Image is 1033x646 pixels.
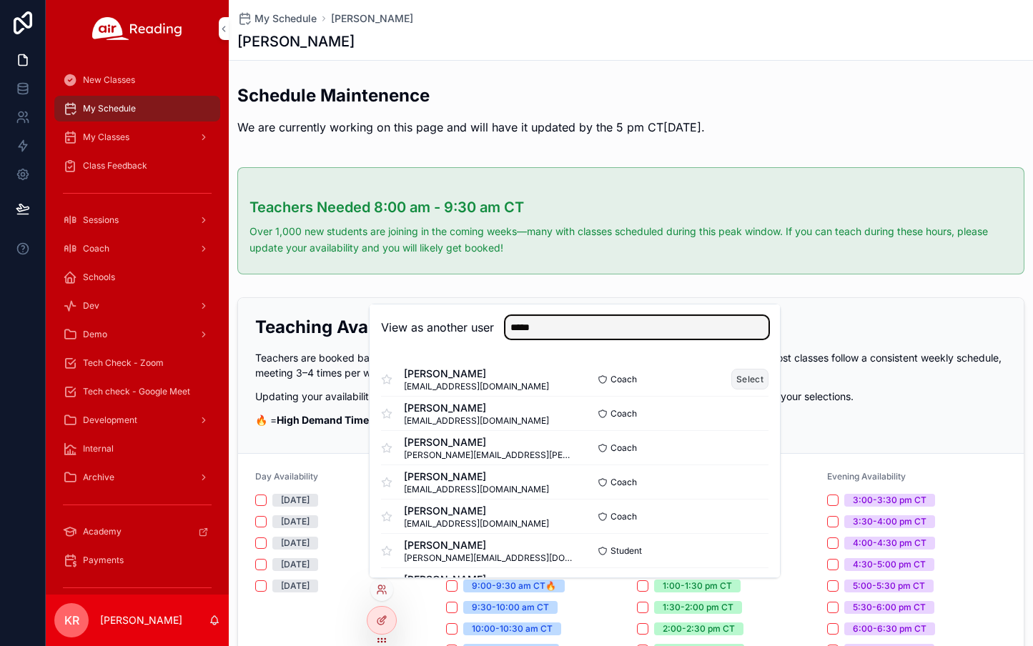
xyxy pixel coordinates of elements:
[404,504,549,518] span: [PERSON_NAME]
[255,315,1007,339] h2: Teaching Availability
[83,526,122,537] span: Academy
[83,472,114,483] span: Archive
[92,17,182,40] img: App logo
[54,153,220,179] a: Class Feedback
[54,236,220,262] a: Coach
[472,622,553,635] div: 10:00-10:30 am CT
[83,214,119,226] span: Sessions
[54,407,220,433] a: Development
[64,612,79,629] span: KR
[663,622,735,635] div: 2:00-2:30 pm CT
[277,414,375,426] strong: High Demand Times
[827,471,906,482] span: Evening Availability
[281,580,310,592] div: [DATE]
[54,547,220,573] a: Payments
[255,350,1007,380] p: Teachers are booked based on their attendance, longevity with Air Reading, availability and teach...
[83,272,115,283] span: Schools
[404,449,575,461] span: [PERSON_NAME][EMAIL_ADDRESS][PERSON_NAME][DOMAIN_NAME]
[54,464,220,490] a: Archive
[54,96,220,121] a: My Schedule
[853,622,926,635] div: 6:00-6:30 pm CT
[83,131,129,143] span: My Classes
[472,601,549,614] div: 9:30-10:00 am CT
[54,67,220,93] a: New Classes
[54,519,220,545] a: Academy
[404,381,549,392] span: [EMAIL_ADDRESS][DOMAIN_NAME]
[83,243,109,254] span: Coach
[853,494,926,507] div: 3:00-3:30 pm CT
[255,471,318,482] span: Day Availability
[281,558,310,571] div: [DATE]
[83,386,190,397] span: Tech check - Google Meet
[237,119,705,136] p: We are currently working on this page and will have it updated by the 5 pm CT[DATE].
[255,412,1007,427] p: 🔥 =
[83,357,164,369] span: Tech Check - Zoom
[404,572,549,587] span: [PERSON_NAME]
[404,484,549,495] span: [EMAIL_ADDRESS][DOMAIN_NAME]
[249,197,1012,218] h3: Teachers Needed 8:00 am - 9:30 am CT
[404,435,575,449] span: [PERSON_NAME]
[611,511,637,522] span: Coach
[663,580,732,592] div: 1:00-1:30 pm CT
[54,350,220,376] a: Tech Check - Zoom
[83,414,137,426] span: Development
[54,207,220,233] a: Sessions
[281,515,310,528] div: [DATE]
[331,11,413,26] a: [PERSON_NAME]
[83,329,107,340] span: Demo
[472,580,556,592] div: 9:00-9:30 am CT🔥
[254,11,317,26] span: My Schedule
[853,601,926,614] div: 5:30-6:00 pm CT
[281,537,310,550] div: [DATE]
[404,367,549,381] span: [PERSON_NAME]
[83,443,114,454] span: Internal
[853,515,926,528] div: 3:30-4:00 pm CT
[237,84,705,107] h2: Schedule Maintenence
[611,477,637,488] span: Coach
[83,103,136,114] span: My Schedule
[54,124,220,150] a: My Classes
[281,494,310,507] div: [DATE]
[404,401,549,415] span: [PERSON_NAME]
[663,601,733,614] div: 1:30-2:00 pm CT
[853,537,926,550] div: 4:00-4:30 pm CT
[611,442,637,454] span: Coach
[46,57,229,595] div: scrollable content
[404,469,549,484] span: [PERSON_NAME]
[611,374,637,385] span: Coach
[54,436,220,462] a: Internal
[249,197,1012,257] div: ### Teachers Needed 8:00 am - 9:30 am CT Over 1,000 new students are joining in the coming weeks—...
[404,552,575,564] span: [PERSON_NAME][EMAIL_ADDRESS][DOMAIN_NAME]
[404,415,549,427] span: [EMAIL_ADDRESS][DOMAIN_NAME]
[404,538,575,552] span: [PERSON_NAME]
[853,580,925,592] div: 5:00-5:30 pm CT
[54,322,220,347] a: Demo
[83,160,147,172] span: Class Feedback
[54,293,220,319] a: Dev
[611,545,642,557] span: Student
[237,11,317,26] a: My Schedule
[853,558,926,571] div: 4:30-5:00 pm CT
[255,389,1007,404] p: Updating your availability will not affect any classes you have already been scheduled for. This ...
[83,555,124,566] span: Payments
[404,518,549,530] span: [EMAIL_ADDRESS][DOMAIN_NAME]
[611,408,637,419] span: Coach
[731,369,768,389] button: Select
[54,264,220,290] a: Schools
[83,74,135,86] span: New Classes
[381,319,494,336] h2: View as another user
[249,224,1012,257] p: Over 1,000 new students are joining in the coming weeks—many with classes scheduled during this p...
[54,379,220,404] a: Tech check - Google Meet
[237,31,355,51] h1: [PERSON_NAME]
[83,300,99,312] span: Dev
[100,613,182,627] p: [PERSON_NAME]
